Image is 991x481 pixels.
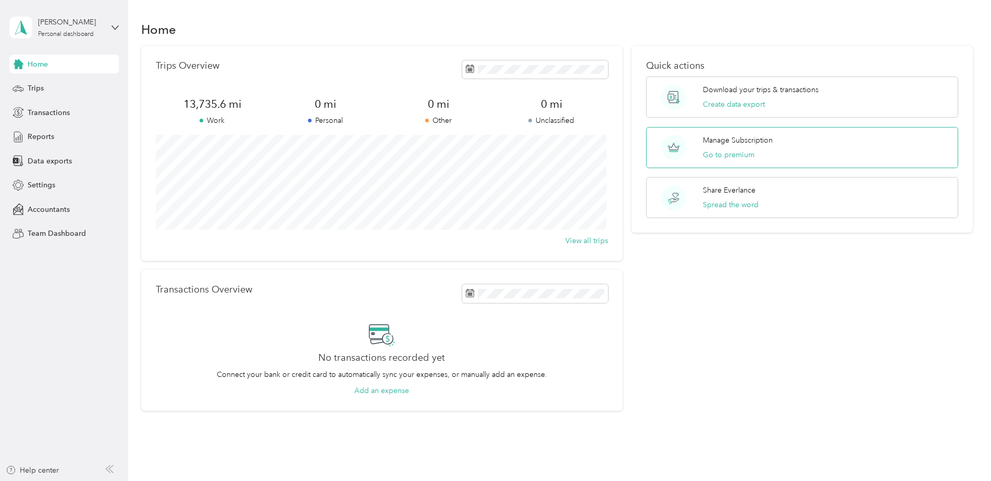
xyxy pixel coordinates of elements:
[156,97,269,111] span: 13,735.6 mi
[646,60,958,71] p: Quick actions
[28,83,44,94] span: Trips
[382,115,495,126] p: Other
[382,97,495,111] span: 0 mi
[933,423,991,481] iframe: Everlance-gr Chat Button Frame
[269,115,382,126] p: Personal
[28,156,72,167] span: Data exports
[703,84,819,95] p: Download your trips & transactions
[28,59,48,70] span: Home
[495,115,608,126] p: Unclassified
[156,284,252,295] p: Transactions Overview
[28,107,70,118] span: Transactions
[703,99,765,110] button: Create data export
[217,369,547,380] p: Connect your bank or credit card to automatically sync your expenses, or manually add an expense.
[703,135,773,146] p: Manage Subscription
[28,228,86,239] span: Team Dashboard
[28,204,70,215] span: Accountants
[269,97,382,111] span: 0 mi
[156,115,269,126] p: Work
[156,60,219,71] p: Trips Overview
[354,385,409,396] button: Add an expense
[28,131,54,142] span: Reports
[703,199,759,210] button: Spread the word
[495,97,608,111] span: 0 mi
[703,149,754,160] button: Go to premium
[38,31,94,37] div: Personal dashboard
[141,24,176,35] h1: Home
[6,465,59,476] button: Help center
[28,180,55,191] span: Settings
[38,17,103,28] div: [PERSON_NAME]
[565,235,608,246] button: View all trips
[318,352,445,363] h2: No transactions recorded yet
[703,185,755,196] p: Share Everlance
